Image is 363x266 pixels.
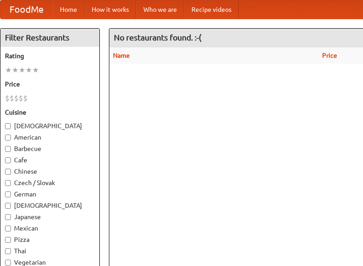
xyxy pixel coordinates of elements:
li: $ [23,93,28,103]
a: Who we are [136,0,184,19]
label: Chinese [5,167,95,176]
a: Name [113,52,130,59]
input: Japanese [5,214,11,220]
h5: Rating [5,51,95,60]
input: Thai [5,248,11,254]
li: $ [10,93,14,103]
input: Chinese [5,169,11,175]
input: Czech / Slovak [5,180,11,186]
li: ★ [12,65,19,75]
h5: Price [5,80,95,89]
input: American [5,135,11,141]
label: Mexican [5,224,95,233]
label: Cafe [5,156,95,165]
a: How it works [84,0,136,19]
input: Mexican [5,226,11,231]
ng-pluralize: No restaurants found. :-( [114,33,201,42]
input: Vegetarian [5,260,11,266]
li: ★ [32,65,39,75]
input: Barbecue [5,146,11,152]
li: $ [19,93,23,103]
a: Home [53,0,84,19]
input: Pizza [5,237,11,243]
label: [DEMOGRAPHIC_DATA] [5,121,95,130]
a: Price [322,52,337,59]
a: FoodMe [0,0,53,19]
input: [DEMOGRAPHIC_DATA] [5,123,11,129]
a: Recipe videos [184,0,239,19]
li: ★ [19,65,25,75]
li: $ [14,93,19,103]
label: [DEMOGRAPHIC_DATA] [5,201,95,210]
label: American [5,133,95,142]
li: ★ [5,65,12,75]
input: Cafe [5,157,11,163]
label: Barbecue [5,144,95,153]
li: ★ [25,65,32,75]
label: Thai [5,246,95,256]
input: German [5,191,11,197]
label: Japanese [5,212,95,221]
li: $ [5,93,10,103]
label: Czech / Slovak [5,178,95,187]
h5: Cuisine [5,108,95,117]
h4: Filter Restaurants [0,29,99,47]
label: Pizza [5,235,95,244]
input: [DEMOGRAPHIC_DATA] [5,203,11,209]
label: German [5,190,95,199]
